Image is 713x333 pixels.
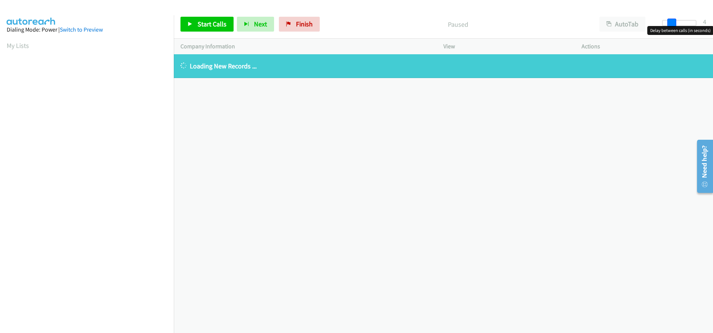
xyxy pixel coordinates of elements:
p: Paused [330,19,586,29]
span: Next [254,20,267,28]
p: Loading New Records ... [180,61,706,71]
p: View [443,42,568,51]
button: Next [237,17,274,32]
a: Finish [279,17,320,32]
iframe: Resource Center [691,137,713,196]
div: Dialing Mode: Power | [7,25,167,34]
p: Actions [582,42,706,51]
button: AutoTab [599,17,645,32]
p: Company Information [180,42,430,51]
a: Start Calls [180,17,234,32]
a: Switch to Preview [60,26,103,33]
span: Finish [296,20,313,28]
div: 4 [703,17,706,27]
a: My Lists [7,41,29,50]
span: Start Calls [198,20,227,28]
